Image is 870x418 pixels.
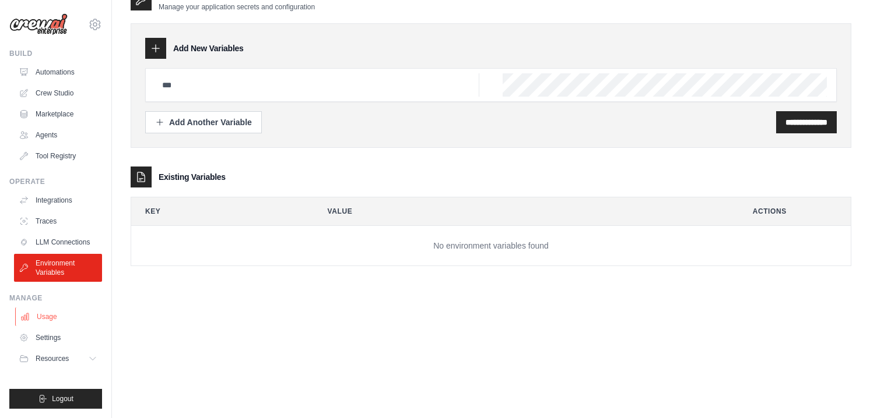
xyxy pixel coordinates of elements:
th: Actions [739,197,851,225]
h3: Existing Variables [159,171,226,183]
span: Logout [52,394,73,403]
th: Key [131,197,304,225]
a: LLM Connections [14,233,102,251]
div: Build [9,49,102,58]
a: Tool Registry [14,147,102,165]
div: Add Another Variable [155,116,252,128]
button: Add Another Variable [145,111,262,133]
div: Manage [9,293,102,303]
span: Resources [36,354,69,363]
a: Marketplace [14,105,102,123]
td: No environment variables found [131,226,851,266]
a: Automations [14,63,102,82]
a: Traces [14,212,102,231]
a: Agents [14,126,102,144]
button: Logout [9,389,102,409]
button: Resources [14,349,102,368]
a: Settings [14,328,102,347]
a: Crew Studio [14,84,102,102]
th: Value [314,197,729,225]
a: Environment Variables [14,254,102,282]
img: Logo [9,13,68,36]
a: Integrations [14,191,102,210]
h3: Add New Variables [173,42,244,54]
div: Operate [9,177,102,186]
p: Manage your application secrets and configuration [159,2,315,12]
a: Usage [15,307,103,326]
